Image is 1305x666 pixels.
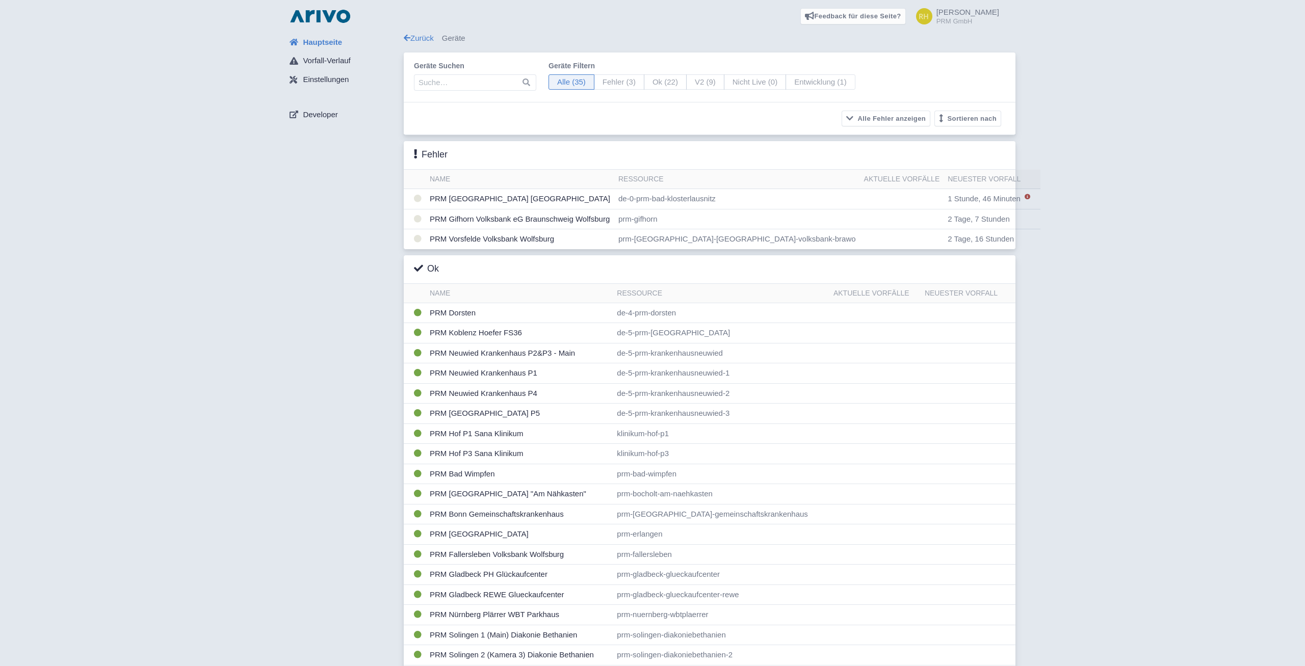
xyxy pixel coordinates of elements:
[426,464,613,484] td: PRM Bad Wimpfen
[426,303,613,323] td: PRM Dorsten
[549,74,594,90] span: Alle (35)
[613,303,829,323] td: de-4-prm-dorsten
[948,194,1021,203] span: 1 Stunde, 46 Minuten
[613,404,829,424] td: de-5-prm-krankenhausneuwied-3
[426,383,613,404] td: PRM Neuwied Krankenhaus P4
[613,363,829,384] td: de-5-prm-krankenhausneuwied-1
[426,504,613,524] td: PRM Bonn Gemeinschaftskrankenhaus
[426,189,614,209] td: PRM [GEOGRAPHIC_DATA] [GEOGRAPHIC_DATA]
[426,645,613,665] td: PRM Solingen 2 (Kamera 3) Diakonie Bethanien
[936,18,999,24] small: PRM GmbH
[303,37,342,48] span: Hauptseite
[426,444,613,464] td: PRM Hof P3 Sana Klinikum
[288,8,353,24] img: logo
[426,484,613,504] td: PRM [GEOGRAPHIC_DATA] "Am Nähkasten"
[613,584,829,605] td: prm-gladbeck-glueckaufcenter-rewe
[948,215,1010,223] span: 2 Tage, 7 Stunden
[426,404,613,424] td: PRM [GEOGRAPHIC_DATA] P5
[426,423,613,444] td: PRM Hof P1 Sana Klinikum
[404,34,434,42] a: Zurück
[303,109,337,121] span: Developer
[426,544,613,565] td: PRM Fallersleben Volksbank Wolfsburg
[414,263,439,275] h3: Ok
[614,189,860,209] td: de-0-prm-bad-klosterlausnitz
[944,170,1040,189] th: Neuester Vorfall
[613,645,829,665] td: prm-solingen-diakoniebethanien-2
[281,105,404,124] a: Developer
[613,464,829,484] td: prm-bad-wimpfen
[613,323,829,343] td: de-5-prm-[GEOGRAPHIC_DATA]
[426,524,613,545] td: PRM [GEOGRAPHIC_DATA]
[303,74,349,86] span: Einstellungen
[613,565,829,585] td: prm-gladbeck-glueckaufcenter
[613,625,829,645] td: prm-solingen-diakoniebethanien
[613,484,829,504] td: prm-bocholt-am-naehkasten
[414,149,448,161] h3: Fehler
[613,504,829,524] td: prm-[GEOGRAPHIC_DATA]-gemeinschaftskrankenhaus
[613,444,829,464] td: klinikum-hof-p3
[614,229,860,249] td: prm-[GEOGRAPHIC_DATA]-[GEOGRAPHIC_DATA]-volksbank-brawo
[613,343,829,363] td: de-5-prm-krankenhausneuwied
[426,363,613,384] td: PRM Neuwied Krankenhaus P1
[426,284,613,303] th: Name
[426,625,613,645] td: PRM Solingen 1 (Main) Diakonie Bethanien
[613,423,829,444] td: klinikum-hof-p1
[414,74,536,91] input: Suche…
[786,74,855,90] span: Entwicklung (1)
[614,209,860,229] td: prm-gifhorn
[426,605,613,625] td: PRM Nürnberg Plärrer WBT Parkhaus
[842,111,930,126] button: Alle Fehler anzeigen
[936,8,999,16] span: [PERSON_NAME]
[281,33,404,52] a: Hauptseite
[414,61,536,71] label: Geräte suchen
[829,284,921,303] th: Aktuelle Vorfälle
[594,74,644,90] span: Fehler (3)
[426,584,613,605] td: PRM Gladbeck REWE Glueckaufcenter
[404,33,1015,44] div: Geräte
[860,170,944,189] th: Aktuelle Vorfälle
[549,61,855,71] label: Geräte filtern
[614,170,860,189] th: Ressource
[426,229,614,249] td: PRM Vorsfelde Volksbank Wolfsburg
[426,565,613,585] td: PRM Gladbeck PH Glückaufcenter
[613,524,829,545] td: prm-erlangen
[303,55,350,67] span: Vorfall-Verlauf
[426,323,613,343] td: PRM Koblenz Hoefer FS36
[613,284,829,303] th: Ressource
[426,343,613,363] td: PRM Neuwied Krankenhaus P2&P3 - Main
[613,383,829,404] td: de-5-prm-krankenhausneuwied-2
[613,605,829,625] td: prm-nuernberg-wbtplaerrer
[644,74,687,90] span: Ok (22)
[934,111,1001,126] button: Sortieren nach
[724,74,786,90] span: Nicht Live (0)
[948,234,1014,243] span: 2 Tage, 16 Stunden
[426,170,614,189] th: Name
[921,284,1015,303] th: Neuester Vorfall
[686,74,724,90] span: V2 (9)
[281,70,404,90] a: Einstellungen
[426,209,614,229] td: PRM Gifhorn Volksbank eG Braunschweig Wolfsburg
[613,544,829,565] td: prm-fallersleben
[800,8,906,24] a: Feedback für diese Seite?
[281,51,404,71] a: Vorfall-Verlauf
[910,8,999,24] a: [PERSON_NAME] PRM GmbH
